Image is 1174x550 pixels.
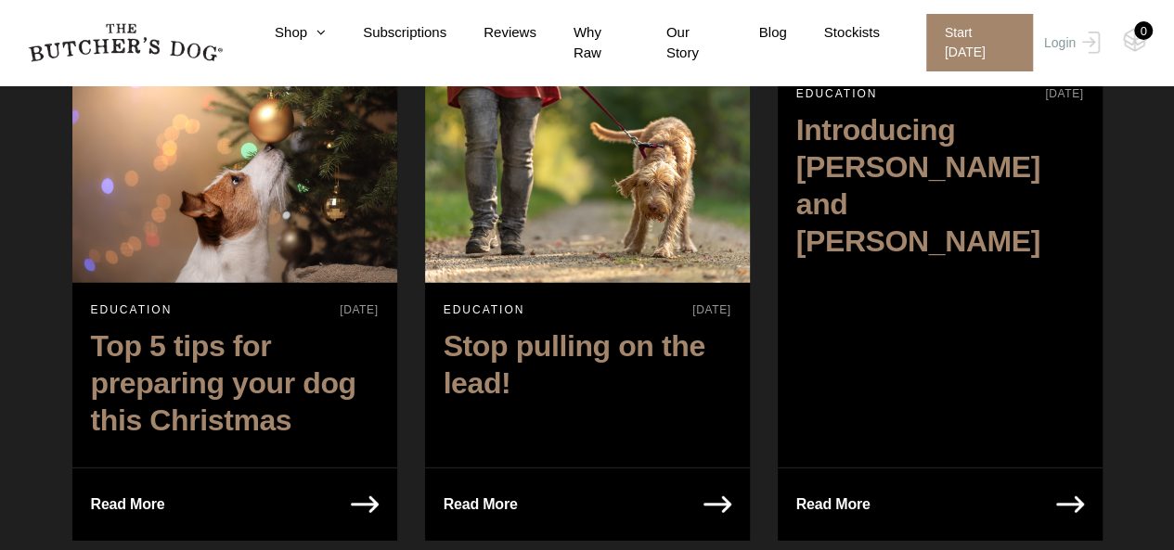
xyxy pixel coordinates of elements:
[692,301,730,318] p: [DATE]
[778,468,889,541] a: Read More
[796,492,871,518] p: Read More
[536,22,629,64] a: Why Raw
[1039,14,1100,71] a: Login
[908,14,1039,71] a: Start [DATE]
[1045,85,1083,102] p: [DATE]
[340,301,378,318] p: [DATE]
[351,496,379,513] img: arrow-right-white.png
[1123,28,1146,52] img: TBD_Cart-Empty.png
[444,301,525,318] p: EDUCATION
[444,492,518,518] p: Read More
[629,22,722,64] a: Our Story
[926,14,1033,71] span: Start [DATE]
[1134,21,1153,40] div: 0
[722,22,787,44] a: Blog
[425,318,750,420] a: Stop pulling on the lead!
[1056,496,1084,513] img: arrow-right-white.png
[326,22,446,44] a: Subscriptions
[778,102,1103,278] a: Introducing [PERSON_NAME] and [PERSON_NAME]
[703,496,731,513] img: arrow-right-white.png
[72,318,397,457] a: Top 5 tips for preparing your dog this Christmas
[238,22,326,44] a: Shop
[446,22,536,44] a: Reviews
[425,468,536,541] a: Read More
[91,301,173,318] p: EDUCATION
[787,22,880,44] a: Stockists
[91,492,165,518] p: Read More
[796,85,878,102] p: EDUCATION
[72,468,184,541] a: Read More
